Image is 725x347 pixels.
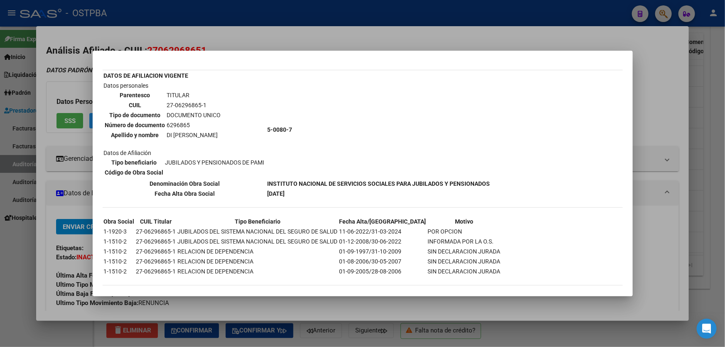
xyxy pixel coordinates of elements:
th: Obra Social [103,217,135,226]
td: 1-1510-2 [103,257,135,266]
td: 1-1920-3 [103,227,135,236]
td: 27-06296865-1 [167,101,221,110]
b: 5-0080-7 [268,126,292,133]
td: 6296865 [167,121,221,130]
th: Denominación Obra Social [103,179,266,188]
td: JUBILADOS DEL SISTEMA NACIONAL DEL SEGURO DE SALUD [177,237,338,246]
td: 27-06296865-1 [136,237,177,246]
td: 01-08-2006/30-05-2007 [339,257,427,266]
td: 27-06296865-1 [136,247,177,256]
td: JUBILADOS Y PENSIONADOS DE PAMI [165,158,265,167]
th: Fecha Alta Obra Social [103,189,266,198]
td: 1-1510-2 [103,237,135,246]
td: 11-06-2022/31-03-2024 [339,227,427,236]
td: 1-1510-2 [103,247,135,256]
th: CUIL Titular [136,217,177,226]
td: DI [PERSON_NAME] [167,130,221,140]
td: 27-06296865-1 [136,267,177,276]
th: Motivo [428,217,501,226]
th: Apellido y nombre [105,130,166,140]
b: [DATE] [268,190,285,197]
td: INFORMADA POR LA O.S. [428,237,501,246]
th: Número de documento [105,121,166,130]
th: Tipo beneficiario [105,158,164,167]
td: 1-1510-2 [103,267,135,276]
td: JUBILADOS DEL SISTEMA NACIONAL DEL SEGURO DE SALUD [177,227,338,236]
td: 01-09-2005/28-08-2006 [339,267,427,276]
th: Tipo Beneficiario [177,217,338,226]
td: SIN DECLARACION JURADA [428,257,501,266]
td: TITULAR [167,91,221,100]
th: CUIL [105,101,166,110]
td: 01-12-2008/30-06-2022 [339,237,427,246]
td: 27-06296865-1 [136,227,177,236]
td: 01-09-1997/31-10-2009 [339,247,427,256]
td: RELACION DE DEPENDENCIA [177,267,338,276]
div: Open Intercom Messenger [697,319,717,339]
td: SIN DECLARACION JURADA [428,247,501,256]
b: INSTITUTO NACIONAL DE SERVICIOS SOCIALES PARA JUBILADOS Y PENSIONADOS [268,180,490,187]
th: Código de Obra Social [105,168,164,177]
th: Parentesco [105,91,166,100]
td: Datos personales Datos de Afiliación [103,81,266,178]
td: SIN DECLARACION JURADA [428,267,501,276]
td: POR OPCION [428,227,501,236]
td: 27-06296865-1 [136,257,177,266]
td: RELACION DE DEPENDENCIA [177,247,338,256]
td: RELACION DE DEPENDENCIA [177,257,338,266]
th: Tipo de documento [105,111,166,120]
td: DOCUMENTO UNICO [167,111,221,120]
th: Fecha Alta/[GEOGRAPHIC_DATA] [339,217,427,226]
b: DATOS DE AFILIACION VIGENTE [104,72,189,79]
